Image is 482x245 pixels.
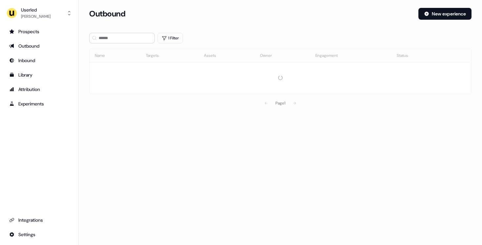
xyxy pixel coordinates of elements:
button: New experience [418,8,472,20]
div: Userled [21,7,50,13]
button: 1 Filter [157,33,183,43]
div: Settings [9,231,69,238]
div: Attribution [9,86,69,93]
a: Go to attribution [5,84,73,95]
a: Go to Inbound [5,55,73,66]
a: Go to prospects [5,26,73,37]
div: Prospects [9,28,69,35]
div: Integrations [9,217,69,223]
h3: Outbound [89,9,125,19]
div: Inbound [9,57,69,64]
div: Library [9,72,69,78]
a: Go to outbound experience [5,41,73,51]
a: Go to integrations [5,215,73,225]
a: Go to integrations [5,229,73,240]
div: [PERSON_NAME] [21,13,50,20]
a: Go to experiments [5,99,73,109]
a: Go to templates [5,70,73,80]
div: Experiments [9,100,69,107]
div: Outbound [9,43,69,49]
button: Userled[PERSON_NAME] [5,5,73,21]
